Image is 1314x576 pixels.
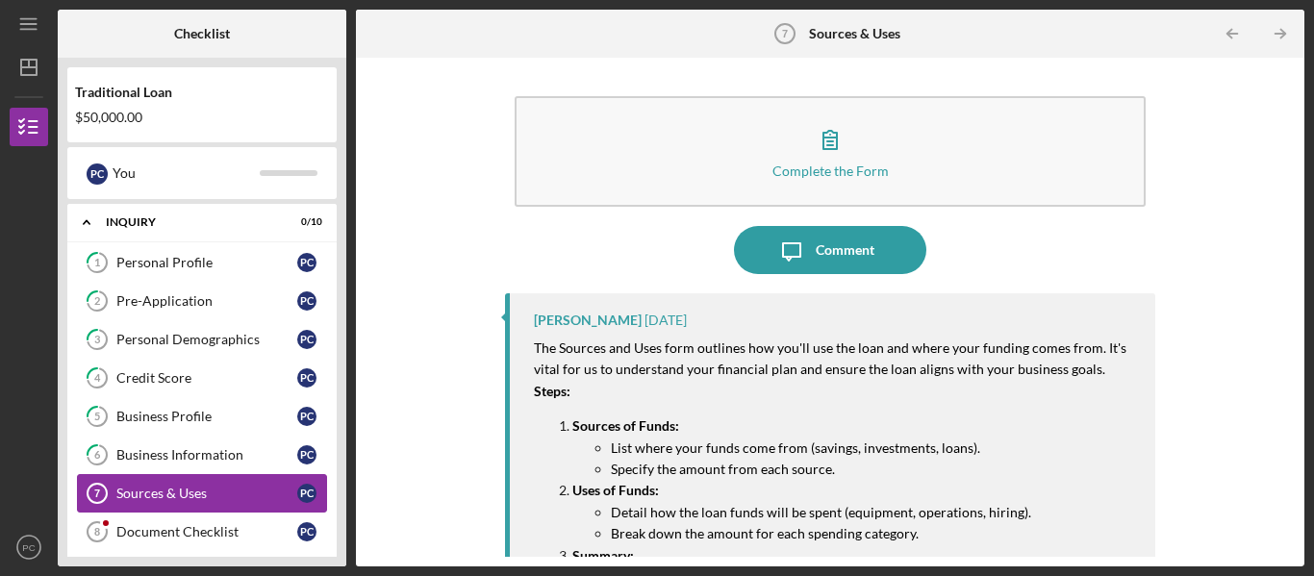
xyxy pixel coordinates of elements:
tspan: 1 [94,257,100,269]
a: 1Personal ProfilePC [77,243,327,282]
div: Pre-Application [116,293,297,309]
tspan: 8 [94,526,100,538]
div: Credit Score [116,370,297,386]
div: You [113,157,260,189]
button: PC [10,528,48,566]
div: P C [297,522,316,541]
div: Inquiry [106,216,274,228]
div: $50,000.00 [75,110,329,125]
tspan: 4 [94,372,101,385]
mark: Summary: [572,547,634,563]
div: Business Profile [116,409,297,424]
div: P C [297,368,316,388]
tspan: 6 [94,449,101,462]
div: P C [297,407,316,426]
div: Sources & Uses [116,486,297,501]
tspan: 7 [94,488,100,499]
tspan: 2 [94,295,100,308]
a: 7Sources & UsesPC [77,474,327,513]
a: 4Credit ScorePC [77,359,327,397]
div: Business Information [116,447,297,463]
div: 0 / 10 [288,216,322,228]
div: P C [297,445,316,464]
time: 2025-10-03 17:32 [644,313,687,328]
mark: Steps: [534,383,570,399]
a: 6Business InformationPC [77,436,327,474]
div: [PERSON_NAME] [534,313,642,328]
div: P C [297,253,316,272]
div: Complete the Form [772,163,889,178]
a: 3Personal DemographicsPC [77,320,327,359]
b: Sources & Uses [809,26,900,41]
button: Comment [734,226,926,274]
a: 8Document ChecklistPC [77,513,327,551]
a: 2Pre-ApplicationPC [77,282,327,320]
button: Complete the Form [515,96,1146,207]
mark: Break down the amount for each spending category. [611,525,919,541]
a: 5Business ProfilePC [77,397,327,436]
div: Comment [816,226,874,274]
b: Checklist [174,26,230,41]
mark: List where your funds come from (savings, investments, loans). [611,439,980,456]
div: P C [297,330,316,349]
mark: Sources of Funds: [572,417,679,434]
tspan: 3 [94,334,100,346]
div: P C [297,291,316,311]
mark: Uses of Funds: [572,482,659,498]
tspan: 7 [781,28,787,39]
mark: Specify the amount from each source. [611,461,835,477]
div: P C [87,163,108,185]
div: Document Checklist [116,524,297,539]
tspan: 5 [94,411,100,423]
mark: The Sources and Uses form outlines how you'll use the loan and where your funding comes from. It'... [534,339,1129,377]
div: P C [297,484,316,503]
div: Personal Profile [116,255,297,270]
text: PC [22,542,35,553]
div: Personal Demographics [116,332,297,347]
div: Traditional Loan [75,85,329,100]
mark: Detail how the loan funds will be spent (equipment, operations, hiring). [611,504,1031,520]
